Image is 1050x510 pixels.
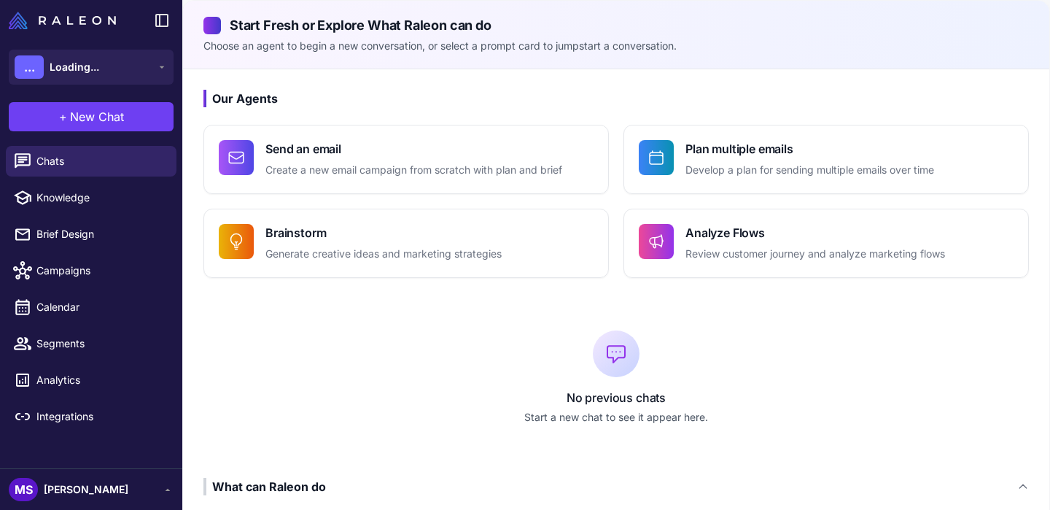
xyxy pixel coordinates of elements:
[9,12,122,29] a: Raleon Logo
[15,55,44,79] div: ...
[36,299,165,315] span: Calendar
[685,246,945,263] p: Review customer journey and analyze marketing flows
[6,328,176,359] a: Segments
[203,15,1029,35] h2: Start Fresh or Explore What Raleon can do
[9,102,174,131] button: +New Chat
[9,12,116,29] img: Raleon Logo
[265,140,562,158] h4: Send an email
[265,246,502,263] p: Generate creative ideas and marketing strategies
[203,389,1029,406] p: No previous chats
[685,140,934,158] h4: Plan multiple emails
[685,224,945,242] h4: Analyze Flows
[203,125,609,194] button: Send an emailCreate a new email campaign from scratch with plan and brief
[6,292,176,322] a: Calendar
[265,224,502,242] h4: Brainstorm
[9,50,174,85] button: ...Loading...
[685,162,934,179] p: Develop a plan for sending multiple emails over time
[36,263,165,279] span: Campaigns
[6,255,176,286] a: Campaigns
[6,401,176,432] a: Integrations
[36,372,165,388] span: Analytics
[265,162,562,179] p: Create a new email campaign from scratch with plan and brief
[70,108,124,125] span: New Chat
[6,146,176,177] a: Chats
[623,209,1029,278] button: Analyze FlowsReview customer journey and analyze marketing flows
[50,59,99,75] span: Loading...
[59,108,67,125] span: +
[6,219,176,250] a: Brief Design
[203,478,326,495] div: What can Raleon do
[6,182,176,213] a: Knowledge
[36,153,165,169] span: Chats
[203,90,1029,107] h3: Our Agents
[44,482,128,498] span: [PERSON_NAME]
[36,336,165,352] span: Segments
[203,209,609,278] button: BrainstormGenerate creative ideas and marketing strategies
[203,409,1029,425] p: Start a new chat to see it appear here.
[203,38,1029,54] p: Choose an agent to begin a new conversation, or select a prompt card to jumpstart a conversation.
[6,365,176,395] a: Analytics
[36,226,165,242] span: Brief Design
[9,478,38,501] div: MS
[623,125,1029,194] button: Plan multiple emailsDevelop a plan for sending multiple emails over time
[36,409,165,425] span: Integrations
[36,190,165,206] span: Knowledge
